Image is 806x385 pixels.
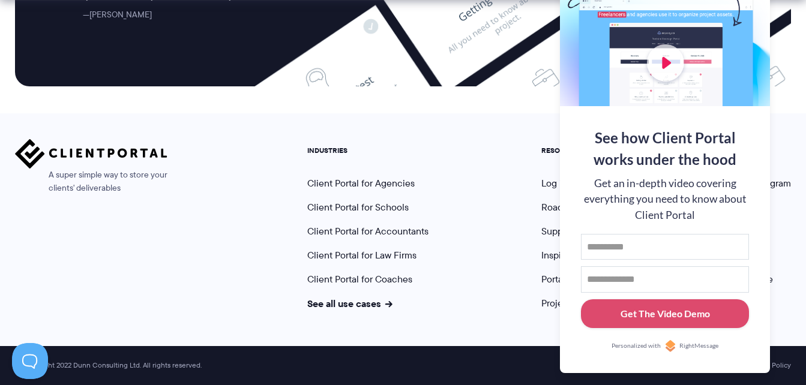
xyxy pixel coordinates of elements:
iframe: Toggle Customer Support [12,343,48,379]
span: RightMessage [679,341,718,351]
a: Project Pack [541,296,606,310]
span: © Copyright 2022 Dunn Consulting Ltd. All rights reserved. [9,361,208,370]
div: Get an in-depth video covering everything you need to know about Client Portal [581,176,749,223]
a: Client Portal for Coaches [307,272,412,286]
h5: INDUSTRIES [307,146,429,155]
a: Personalized withRightMessage [581,340,749,352]
a: Client Portal for Law Firms [307,248,417,262]
span: Personalized with [612,341,661,351]
cite: [PERSON_NAME] [83,8,152,20]
span: A super simple way to store your clients' deliverables [15,169,167,195]
a: Client Portal for Accountants [307,224,429,238]
a: Portal Templates [541,272,611,286]
div: See how Client Portal works under the hood [581,127,749,170]
a: Client Portal for Schools [307,200,409,214]
a: Support [541,224,574,238]
a: Log in [541,176,567,190]
img: Personalized with RightMessage [664,340,676,352]
div: Get The Video Demo [621,306,710,321]
button: Get The Video Demo [581,299,749,329]
a: See all use cases [307,296,392,311]
a: Inspiration [541,248,585,262]
a: Roadmap [541,200,581,214]
h5: RESOURCES [541,146,611,155]
a: Client Portal for Agencies [307,176,415,190]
